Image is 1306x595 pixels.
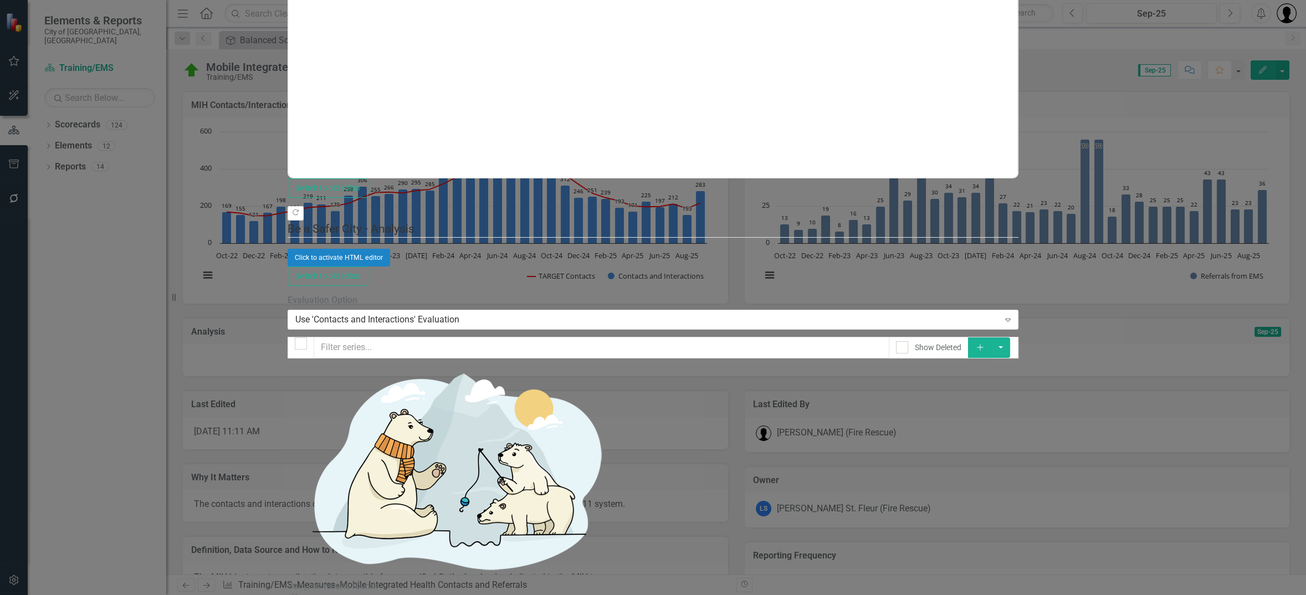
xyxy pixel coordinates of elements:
[288,294,1018,307] label: Evaluation Option
[288,266,368,286] button: Switch to old editor
[288,178,368,198] button: Switch to old editor
[288,220,1018,238] legend: Be a Safer City - Analysis
[288,249,390,266] button: Click to activate HTML editor
[915,342,961,353] div: Show Deleted
[314,337,890,358] input: Filter series...
[295,314,999,326] div: Use 'Contacts and Interactions' Evaluation
[288,580,1018,593] div: Sorry, no results found.
[288,358,620,580] img: No results found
